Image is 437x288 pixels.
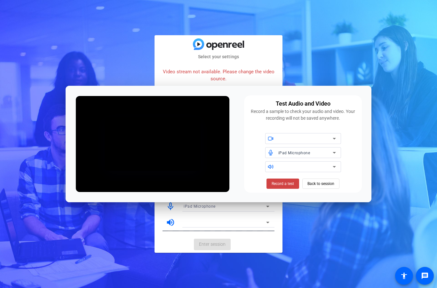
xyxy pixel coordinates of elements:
mat-icon: mic_none [166,202,175,211]
div: Record a sample to check your audio and video. Your recording will not be saved anywhere. [248,108,358,122]
button: Back to session [302,179,339,189]
div: Test Audio and Video [276,99,330,108]
img: blue-gradient.svg [193,38,244,50]
mat-icon: volume_up [166,218,175,227]
div: Video stream not available. Please change the video source. [163,65,274,86]
mat-icon: accessibility [400,272,408,280]
span: iPad Microphone [278,151,310,155]
span: iPad Microphone [184,204,216,209]
mat-card-subtitle: Select your settings [155,53,282,60]
mat-icon: message [421,272,429,280]
button: Record a test [266,179,299,189]
span: Record a test [272,181,294,187]
span: Back to session [307,178,334,190]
